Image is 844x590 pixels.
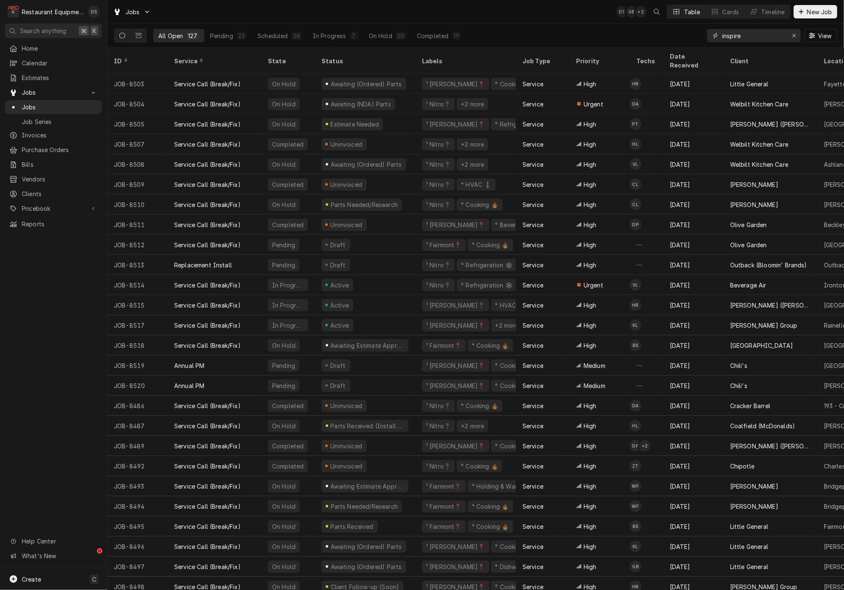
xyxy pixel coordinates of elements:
div: Draft [329,261,347,269]
div: +2 more [494,321,519,330]
div: Beverage Air [730,281,767,290]
div: Uninvoiced [329,220,363,229]
span: Home [22,44,98,53]
div: [DATE] [663,315,723,335]
div: ¹ [PERSON_NAME]📍 [425,321,486,330]
div: ⁴ Cooking 🔥 [471,241,510,249]
span: Invoices [22,131,98,140]
div: JOB-8509 [107,174,167,194]
div: ¹ [PERSON_NAME]📍 [425,120,486,129]
div: [PERSON_NAME] ([PERSON_NAME]) [730,120,811,129]
div: Service Call (Break/Fix) [174,80,241,88]
div: HL [630,420,641,432]
div: Client [730,57,809,65]
div: On Hold [271,341,296,350]
span: New Job [805,8,834,16]
div: [DATE] [663,375,723,396]
div: ⁴ HVAC 🌡️ [494,301,526,310]
span: Urgent [584,281,603,290]
div: ¹ Fairmont📍 [425,241,463,249]
div: Service [522,401,543,410]
div: Hunter Ralston's Avatar [630,299,641,311]
div: Restaurant Equipment Diagnostics [22,8,83,16]
div: [DATE] [663,134,723,154]
div: ¹ [PERSON_NAME]📍 [425,381,486,390]
div: Service [522,422,543,430]
div: [DATE] [663,416,723,436]
div: JOB-8513 [107,255,167,275]
div: ⁴ Beverage ☕ [494,220,537,229]
div: Date Received [670,52,715,70]
div: Service Call (Break/Fix) [174,200,241,209]
span: High [584,341,597,350]
span: High [584,180,597,189]
div: Gary Beaver's Avatar [626,6,638,18]
div: Completed [271,220,304,229]
div: ID [114,57,159,65]
div: [DATE] [663,396,723,416]
div: JOB-8507 [107,134,167,154]
div: Estimate Needed [329,120,380,129]
span: Jobs [126,8,140,16]
div: JOB-8517 [107,315,167,335]
div: JOB-8519 [107,355,167,375]
div: JOB-8487 [107,416,167,436]
div: ⁴ Refrigeration ❄️ [494,120,548,129]
div: Service Call (Break/Fix) [174,301,241,310]
a: Job Series [5,115,102,129]
span: High [584,401,597,410]
a: Jobs [5,100,102,114]
div: Uninvoiced [329,140,363,149]
div: ¹ [PERSON_NAME]📍 [425,80,486,88]
div: Van Lucas's Avatar [630,158,641,170]
div: ¹ Nitro📍 [425,140,452,149]
div: In Progress [271,281,305,290]
div: JOB-8508 [107,154,167,174]
div: Service Call (Break/Fix) [174,321,241,330]
span: ⌘ [81,26,87,35]
a: Go to Help Center [5,534,102,548]
div: ¹ Nitro📍 [425,401,452,410]
div: Bryan Sanders's Avatar [630,339,641,351]
div: Completed [271,180,304,189]
div: Service [522,241,543,249]
div: [DATE] [663,335,723,355]
span: High [584,140,597,149]
div: All Open [158,31,183,40]
span: High [584,120,597,129]
div: Service [522,321,543,330]
div: Service [522,361,543,370]
input: Keyword search [722,29,785,42]
div: Coalfield (McDonalds) [730,422,795,430]
div: On Hold [271,120,296,129]
button: Open search [650,5,664,18]
div: Hunter Ralston's Avatar [630,78,641,90]
div: Awaiting (Ordered) Parts [329,80,402,88]
div: Service [174,57,253,65]
div: HR [630,78,641,90]
div: Donovan Pruitt's Avatar [630,440,641,452]
span: High [584,160,597,169]
div: ¹ Nitro📍 [425,180,452,189]
span: Create [22,576,41,583]
span: Jobs [22,88,85,97]
div: VL [630,158,641,170]
div: Service [522,180,543,189]
div: Service Call (Break/Fix) [174,120,241,129]
div: [PERSON_NAME] Group [730,321,798,330]
a: Vendors [5,172,102,186]
div: JOB-8518 [107,335,167,355]
div: ¹ [PERSON_NAME]📍 [425,220,486,229]
div: Welbilt Kitchen Care [730,100,788,109]
div: Cole Livingston's Avatar [630,179,641,190]
div: ⁴ Cooking 🔥 [460,401,499,410]
div: ⁴ Cooking 🔥 [494,361,533,370]
div: [DATE] [663,194,723,215]
span: Pricebook [22,204,85,213]
div: + 2 [635,6,647,18]
div: Parts Received (Install when in area) [329,422,405,430]
div: ¹ Nitro📍 [425,200,452,209]
span: Help Center [22,537,97,546]
div: Service [522,160,543,169]
div: On Hold [369,31,392,40]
